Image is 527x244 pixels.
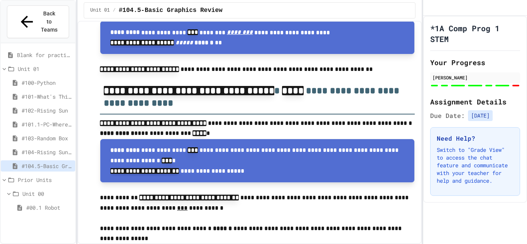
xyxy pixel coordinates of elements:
[17,51,72,59] span: Blank for practice
[90,7,110,13] span: Unit 01
[22,134,72,142] span: #103-Random Box
[113,7,116,13] span: /
[430,111,465,120] span: Due Date:
[22,79,72,87] span: #100-Python
[430,23,520,44] h1: *1A Comp Prog 1 STEM
[430,57,520,68] h2: Your Progress
[22,148,72,156] span: #104-Rising Sun Plus
[432,74,518,81] div: [PERSON_NAME]
[41,10,59,34] span: Back to Teams
[22,120,72,128] span: #101.1-PC-Where am I?
[430,96,520,107] h2: Assignment Details
[22,190,72,198] span: Unit 00
[22,93,72,101] span: #101-What's This ??
[468,110,493,121] span: [DATE]
[18,65,72,73] span: Unit 01
[18,176,72,184] span: Prior Units
[7,5,69,38] button: Back to Teams
[437,134,513,143] h3: Need Help?
[119,6,223,15] span: #104.5-Basic Graphics Review
[437,146,513,185] p: Switch to "Grade View" to access the chat feature and communicate with your teacher for help and ...
[22,162,72,170] span: #104.5-Basic Graphics Review
[22,106,72,114] span: #102-Rising Sun
[26,204,72,212] span: #00.1 Robot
